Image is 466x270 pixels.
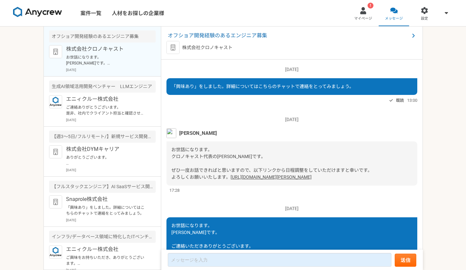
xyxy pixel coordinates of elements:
[66,67,156,72] p: [DATE]
[66,95,147,103] p: エニィクルー株式会社
[166,205,417,212] p: [DATE]
[66,195,147,203] p: Snaprole株式会社
[168,32,409,40] span: オフショア開発経験のあるエンジニア募集
[166,66,417,73] p: [DATE]
[49,81,156,93] div: 生成AI領域活用開発ベンチャー LLMエンジニア
[407,97,417,103] span: 13:00
[368,3,373,9] div: !
[66,245,147,253] p: エニィクルー株式会社
[182,44,233,51] p: 株式会社クロノキャスト
[49,181,156,193] div: 【フルスタックエンジニア】AI SaaSサービス開発に協力いただける方募集！
[179,130,217,137] span: [PERSON_NAME]
[49,30,156,43] div: オフショア開発経験のあるエンジニア募集
[66,255,147,266] p: ご興味をお持ちいただき、ありがとうございます。 本件ですが、SES等のIT企業にて、人事業務のご経験をお持ちの方が対象となりまして、ご経験としてはいかがでしょうか？
[169,187,180,193] span: 17:28
[66,205,147,216] p: 「興味あり」をしました。詳細についてはこちらのチャットで連絡をとってみましょう。
[231,174,312,180] a: [URL][DOMAIN_NAME][PERSON_NAME]
[66,45,147,53] p: 株式会社クロノキャスト
[66,218,156,223] p: [DATE]
[395,254,416,267] button: 送信
[166,128,176,138] img: unnamed.png
[49,245,62,259] img: logo_text_blue_01.png
[171,84,354,89] span: 「興味あり」をしました。詳細についてはこちらのチャットで連絡をとってみましょう。
[166,41,180,54] img: default_org_logo-42cde973f59100197ec2c8e796e4974ac8490bb5b08a0eb061ff975e4574aa76.png
[66,145,147,153] p: 株式会社DYMキャリア
[49,145,62,158] img: default_org_logo-42cde973f59100197ec2c8e796e4974ac8490bb5b08a0eb061ff975e4574aa76.png
[171,223,281,269] span: お世話になります。 [PERSON_NAME]です。 ご連絡いただきありがとうございます。 10/15の15時からで日程調整させていただきました。 よろしくお願いいたします。
[66,117,156,122] p: [DATE]
[66,154,147,166] p: ありがとうございます。 上記の日時承知いたしました。 当日よろしくお願いいたします。
[166,116,417,123] p: [DATE]
[49,131,156,143] div: 【週3〜5日/フルリモート/】新規サービス開発フルスタックエンジニア
[66,168,156,172] p: [DATE]
[49,195,62,208] img: default_org_logo-42cde973f59100197ec2c8e796e4974ac8490bb5b08a0eb061ff975e4574aa76.png
[66,104,147,116] p: ご連絡ありがとうございます。 是非、社内でクライアント担当と確認させていただければと思いますので、下記リンクから、事前に、スキルシートの送付をいただけますでしょうか？ [URL][DOMAIN_...
[49,95,62,108] img: logo_text_blue_01.png
[354,16,372,21] span: マイページ
[49,45,62,58] img: default_org_logo-42cde973f59100197ec2c8e796e4974ac8490bb5b08a0eb061ff975e4574aa76.png
[421,16,428,21] span: 設定
[13,7,62,17] img: 8DqYSo04kwAAAAASUVORK5CYII=
[66,54,147,66] p: お世話になります。 [PERSON_NAME]です。 ご連絡いただきありがとうございます。 10/15の15時からで日程調整させていただきました。 よろしくお願いいたします。
[385,16,403,21] span: メッセージ
[171,147,372,180] span: お世話になります。 クロノキャスト代表の[PERSON_NAME]です。 ぜひ一度お話できればと思いますので、以下リンクから日程調整をしていただけますと幸いです。 よろしくお願いいたします。
[49,231,156,243] div: インフラ/データベース領域に特化したITベンチャー 人事・評価制度設計
[396,97,404,104] span: 既読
